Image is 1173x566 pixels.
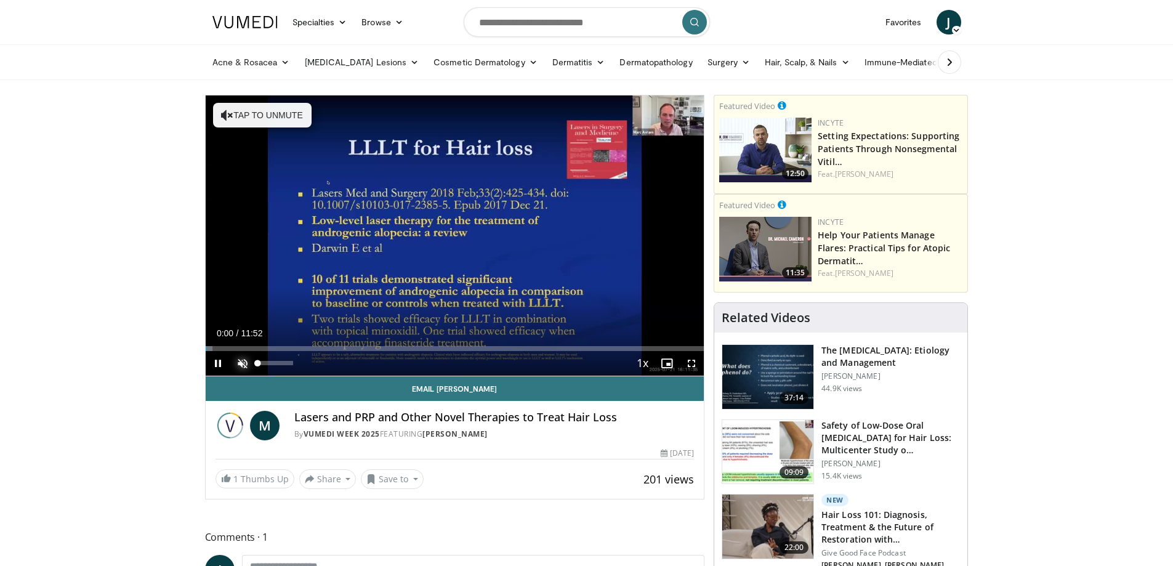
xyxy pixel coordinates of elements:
a: Browse [354,10,411,34]
span: / [236,328,239,338]
p: [PERSON_NAME] [821,371,960,381]
a: Hair, Scalp, & Nails [757,50,857,75]
a: Setting Expectations: Supporting Patients Through Nonsegmental Vitil… [818,130,959,168]
button: Fullscreen [679,351,704,376]
p: [PERSON_NAME] [821,459,960,469]
button: Tap to unmute [213,103,312,127]
span: 12:50 [782,168,808,179]
a: Cosmetic Dermatology [426,50,544,75]
h3: The [MEDICAL_DATA]: Etiology and Management [821,344,960,369]
small: Featured Video [719,100,775,111]
span: 1 [233,473,238,485]
span: 0:00 [217,328,233,338]
img: Vumedi Week 2025 [216,411,245,440]
h3: Safety of Low-Dose Oral [MEDICAL_DATA] for Hair Loss: Multicenter Study o… [821,419,960,456]
button: Enable picture-in-picture mode [655,351,679,376]
span: Comments 1 [205,529,705,545]
a: M [250,411,280,440]
video-js: Video Player [206,95,704,376]
a: [PERSON_NAME] [422,429,488,439]
a: Help Your Patients Manage Flares: Practical Tips for Atopic Dermatit… [818,229,950,267]
a: Incyte [818,217,844,227]
input: Search topics, interventions [464,7,710,37]
a: 11:35 [719,217,812,281]
h4: Lasers and PRP and Other Novel Therapies to Treat Hair Loss [294,411,695,424]
small: Featured Video [719,200,775,211]
button: Save to [361,469,424,489]
div: Feat. [818,268,962,279]
button: Share [299,469,357,489]
a: Email [PERSON_NAME] [206,376,704,401]
span: 11:35 [782,267,808,278]
a: 12:50 [719,118,812,182]
a: Dermatopathology [612,50,699,75]
span: 201 views [643,472,694,487]
img: 83a686ce-4f43-4faf-a3e0-1f3ad054bd57.150x105_q85_crop-smart_upscale.jpg [722,420,813,484]
div: Progress Bar [206,346,704,351]
img: VuMedi Logo [212,16,278,28]
div: Feat. [818,169,962,180]
a: [PERSON_NAME] [835,268,893,278]
div: [DATE] [661,448,694,459]
button: Unmute [230,351,255,376]
p: Give Good Face Podcast [821,548,960,558]
a: Specialties [285,10,355,34]
a: 37:14 The [MEDICAL_DATA]: Etiology and Management [PERSON_NAME] 44.9K views [722,344,960,410]
button: Pause [206,351,230,376]
img: 601112bd-de26-4187-b266-f7c9c3587f14.png.150x105_q85_crop-smart_upscale.jpg [719,217,812,281]
img: c5af237d-e68a-4dd3-8521-77b3daf9ece4.150x105_q85_crop-smart_upscale.jpg [722,345,813,409]
p: 44.9K views [821,384,862,394]
a: Vumedi Week 2025 [304,429,380,439]
h4: Related Videos [722,310,810,325]
a: Favorites [878,10,929,34]
span: 11:52 [241,328,262,338]
a: Surgery [700,50,758,75]
a: J [937,10,961,34]
h3: Hair Loss 101: Diagnosis, Treatment & the Future of Restoration with… [821,509,960,546]
img: 98b3b5a8-6d6d-4e32-b979-fd4084b2b3f2.png.150x105_q85_crop-smart_upscale.jpg [719,118,812,182]
p: New [821,494,849,506]
button: Playback Rate [630,351,655,376]
a: Dermatitis [545,50,613,75]
p: 15.4K views [821,471,862,481]
a: [PERSON_NAME] [835,169,893,179]
img: 823268b6-bc03-4188-ae60-9bdbfe394016.150x105_q85_crop-smart_upscale.jpg [722,495,813,559]
span: 09:09 [780,466,809,479]
a: 09:09 Safety of Low-Dose Oral [MEDICAL_DATA] for Hair Loss: Multicenter Study o… [PERSON_NAME] 15... [722,419,960,485]
div: By FEATURING [294,429,695,440]
span: 37:14 [780,392,809,404]
span: 22:00 [780,541,809,554]
a: Incyte [818,118,844,128]
a: Acne & Rosacea [205,50,297,75]
div: Volume Level [258,361,293,365]
a: 1 Thumbs Up [216,469,294,488]
a: Immune-Mediated [857,50,957,75]
a: [MEDICAL_DATA] Lesions [297,50,427,75]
